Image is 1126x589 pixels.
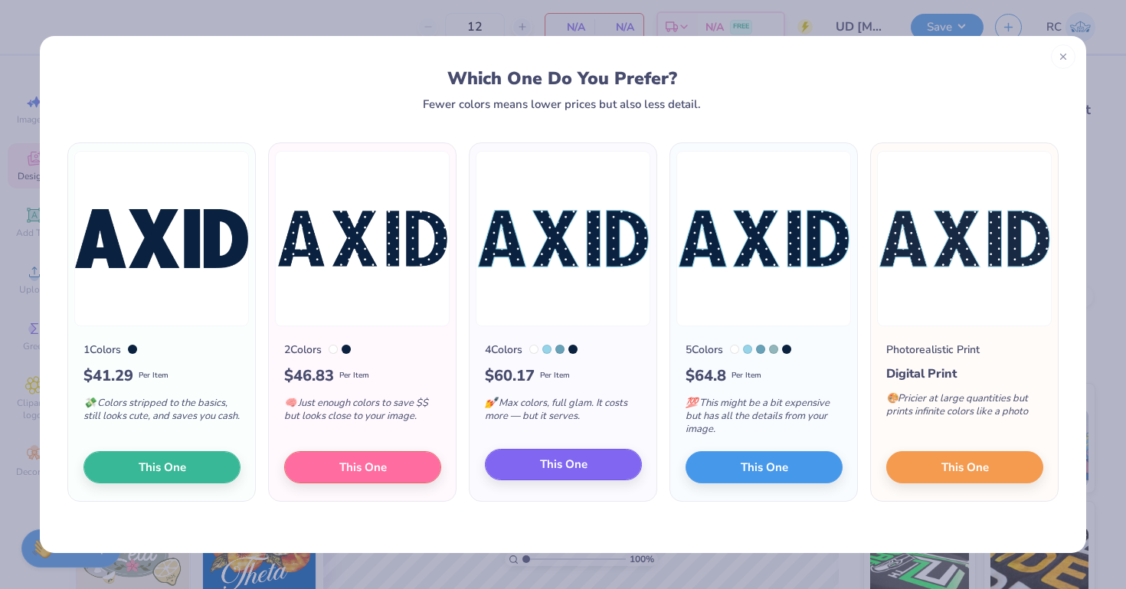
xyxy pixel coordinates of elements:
img: Photorealistic preview [877,151,1052,326]
div: This might be a bit expensive but has all the details from your image. [686,388,843,451]
img: 2 color option [275,151,450,326]
span: This One [741,458,788,476]
button: This One [686,451,843,483]
span: 💯 [686,396,698,410]
div: White [329,345,338,354]
div: White [730,345,739,354]
div: White [529,345,538,354]
div: Digital Print [886,365,1043,383]
div: 289 C [128,345,137,354]
span: This One [540,456,588,473]
span: $ 46.83 [284,365,334,388]
div: Max colors, full glam. It costs more — but it serves. [485,388,642,438]
span: Per Item [139,370,169,381]
div: 1 Colors [83,342,121,358]
div: Which One Do You Prefer? [82,68,1043,89]
img: 4 color option [476,151,650,326]
div: 4 Colors [485,342,522,358]
span: 🎨 [886,391,899,405]
span: 💅 [485,396,497,410]
div: Colors stripped to the basics, still looks cute, and saves you cash. [83,388,241,438]
span: 🧠 [284,396,296,410]
div: 2 Colors [284,342,322,358]
div: Fewer colors means lower prices but also less detail. [423,98,701,110]
img: 5 color option [676,151,851,326]
span: 💸 [83,396,96,410]
div: 289 C [342,345,351,354]
div: 549 C [555,345,565,354]
div: Pricier at large quantities but prints infinite colors like a photo [886,383,1043,434]
div: 289 C [568,345,578,354]
button: This One [485,449,642,481]
button: This One [284,451,441,483]
span: $ 41.29 [83,365,133,388]
span: This One [339,458,387,476]
span: $ 64.8 [686,365,726,388]
span: $ 60.17 [485,365,535,388]
span: This One [139,458,186,476]
img: 1 color option [74,151,249,326]
button: This One [83,451,241,483]
span: This One [941,458,989,476]
div: 549 C [756,345,765,354]
div: 5 Colors [686,342,723,358]
span: Per Item [540,370,570,381]
div: Photorealistic Print [886,342,980,358]
span: Per Item [339,370,369,381]
div: 289 C [782,345,791,354]
div: 5503 C [769,345,778,354]
button: This One [886,451,1043,483]
div: 2975 C [542,345,552,354]
div: Just enough colors to save $$ but looks close to your image. [284,388,441,438]
div: 2975 C [743,345,752,354]
span: Per Item [732,370,761,381]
